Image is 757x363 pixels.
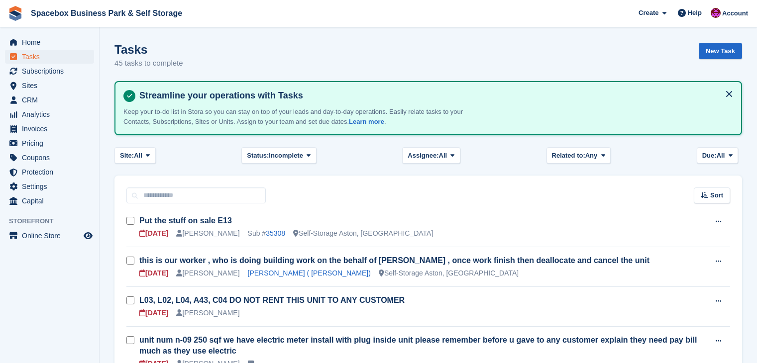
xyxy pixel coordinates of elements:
a: Spacebox Business Park & Self Storage [27,5,186,21]
button: Assignee: All [402,147,460,164]
span: Home [22,35,82,49]
span: Related to: [552,151,585,161]
span: Settings [22,180,82,193]
span: Site: [120,151,134,161]
span: Online Store [22,229,82,243]
span: Status: [247,151,269,161]
a: menu [5,122,94,136]
span: All [717,151,725,161]
h4: Streamline your operations with Tasks [135,90,733,101]
span: Analytics [22,107,82,121]
div: [DATE] [139,308,168,318]
a: menu [5,180,94,193]
a: menu [5,35,94,49]
span: Account [722,8,748,18]
span: Incomplete [269,151,303,161]
a: [PERSON_NAME] ( [PERSON_NAME]) [248,269,371,277]
a: menu [5,79,94,92]
span: Assignee: [408,151,438,161]
a: menu [5,229,94,243]
a: menu [5,136,94,150]
span: Any [585,151,598,161]
div: [PERSON_NAME] [176,308,239,318]
div: Sub # [248,228,286,239]
button: Status: Incomplete [241,147,316,164]
span: Due: [702,151,717,161]
div: Self-Storage Aston, [GEOGRAPHIC_DATA] [293,228,433,239]
button: Due: All [697,147,738,164]
a: this is our worker , who is doing building work on the behalf of [PERSON_NAME] , once work finish... [139,256,649,265]
a: menu [5,194,94,208]
span: Sort [710,190,723,200]
div: Self-Storage Aston, [GEOGRAPHIC_DATA] [379,268,519,278]
a: menu [5,151,94,165]
a: Learn more [349,118,384,125]
span: Coupons [22,151,82,165]
button: Related to: Any [546,147,611,164]
img: stora-icon-8386f47178a22dfd0bd8f6a31ec36ba5ce8667c1dd55bd0f319d3a0aa187defe.svg [8,6,23,21]
span: Tasks [22,50,82,64]
img: Shitika Balanath [711,8,721,18]
p: Keep your to-do list in Stora so you can stay on top of your leads and day-to-day operations. Eas... [123,107,472,126]
div: [DATE] [139,268,168,278]
a: menu [5,50,94,64]
span: All [439,151,447,161]
span: CRM [22,93,82,107]
span: Capital [22,194,82,208]
div: [PERSON_NAME] [176,228,239,239]
span: All [134,151,142,161]
span: Help [688,8,702,18]
span: Invoices [22,122,82,136]
span: Create [639,8,658,18]
a: Put the stuff on sale E13 [139,216,232,225]
a: 35308 [266,229,285,237]
a: menu [5,107,94,121]
a: menu [5,93,94,107]
a: New Task [699,43,742,59]
div: [PERSON_NAME] [176,268,239,278]
a: L03, L02, L04, A43, C04 DO NOT RENT THIS UNIT TO ANY CUSTOMER [139,296,405,304]
button: Site: All [114,147,156,164]
a: Preview store [82,230,94,242]
span: Storefront [9,216,99,226]
div: [DATE] [139,228,168,239]
h1: Tasks [114,43,183,56]
span: Protection [22,165,82,179]
a: menu [5,64,94,78]
span: Pricing [22,136,82,150]
a: menu [5,165,94,179]
a: unit num n-09 250 sqf we have electric meter install with plug inside unit please remember before... [139,336,697,355]
span: Subscriptions [22,64,82,78]
p: 45 tasks to complete [114,58,183,69]
span: Sites [22,79,82,92]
